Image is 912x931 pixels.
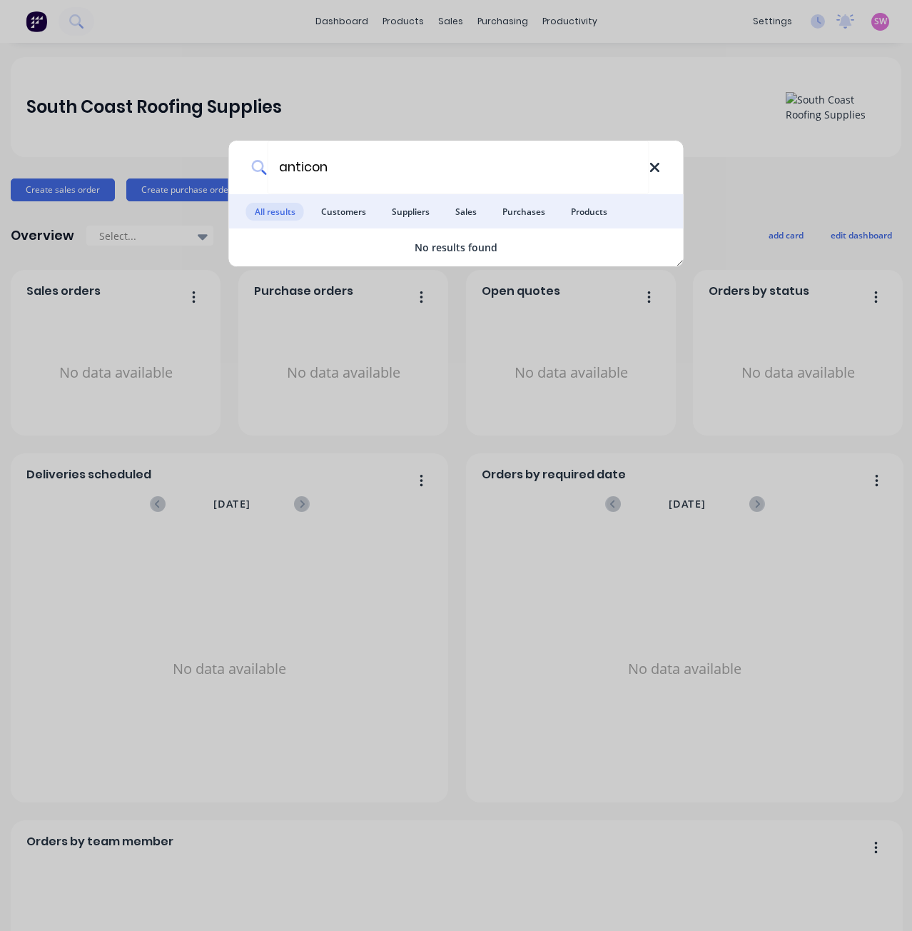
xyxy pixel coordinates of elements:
[246,203,304,221] span: All results
[313,203,375,221] span: Customers
[562,203,616,221] span: Products
[383,203,438,221] span: Suppliers
[229,240,684,255] div: No results found
[494,203,554,221] span: Purchases
[267,141,649,194] input: Start typing a customer or supplier name to create a new order...
[447,203,485,221] span: Sales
